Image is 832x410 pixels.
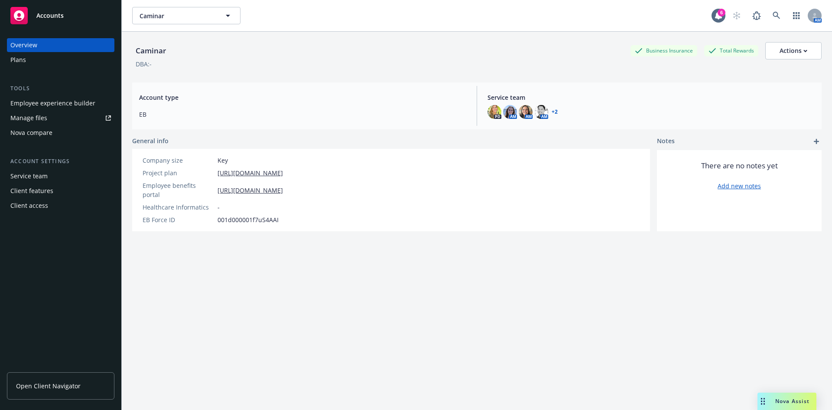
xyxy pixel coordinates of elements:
[757,393,768,410] div: Drag to move
[728,7,745,24] a: Start snowing
[136,59,152,69] div: DBA: -
[718,181,761,190] a: Add new notes
[10,38,37,52] div: Overview
[132,7,240,24] button: Caminar
[7,157,114,166] div: Account settings
[748,7,765,24] a: Report a Bug
[487,105,501,119] img: photo
[657,136,675,147] span: Notes
[143,181,214,199] div: Employee benefits portal
[775,397,809,405] span: Nova Assist
[10,199,48,213] div: Client access
[7,111,114,125] a: Manage files
[757,393,816,410] button: Nova Assist
[132,136,169,145] span: General info
[7,53,114,67] a: Plans
[503,105,517,119] img: photo
[218,186,283,195] a: [URL][DOMAIN_NAME]
[519,105,533,119] img: photo
[218,203,220,212] span: -
[788,7,805,24] a: Switch app
[780,43,807,59] div: Actions
[718,9,725,16] div: 6
[143,168,214,177] div: Project plan
[630,45,697,56] div: Business Insurance
[7,169,114,183] a: Service team
[701,161,778,171] span: There are no notes yet
[218,215,279,224] span: 001d000001f7uS4AAI
[139,93,466,102] span: Account type
[140,11,214,20] span: Caminar
[218,168,283,177] a: [URL][DOMAIN_NAME]
[7,126,114,140] a: Nova compare
[768,7,785,24] a: Search
[487,93,815,102] span: Service team
[10,126,52,140] div: Nova compare
[552,109,558,115] a: +2
[16,381,81,390] span: Open Client Navigator
[811,136,822,147] a: add
[7,96,114,110] a: Employee experience builder
[10,53,26,67] div: Plans
[218,156,228,165] span: Key
[704,45,758,56] div: Total Rewards
[7,184,114,198] a: Client features
[36,12,64,19] span: Accounts
[10,111,47,125] div: Manage files
[534,105,548,119] img: photo
[7,84,114,93] div: Tools
[765,42,822,59] button: Actions
[143,215,214,224] div: EB Force ID
[7,3,114,28] a: Accounts
[143,203,214,212] div: Healthcare Informatics
[10,96,95,110] div: Employee experience builder
[139,110,466,119] span: EB
[10,169,48,183] div: Service team
[10,184,53,198] div: Client features
[7,38,114,52] a: Overview
[143,156,214,165] div: Company size
[132,45,169,56] div: Caminar
[7,199,114,213] a: Client access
